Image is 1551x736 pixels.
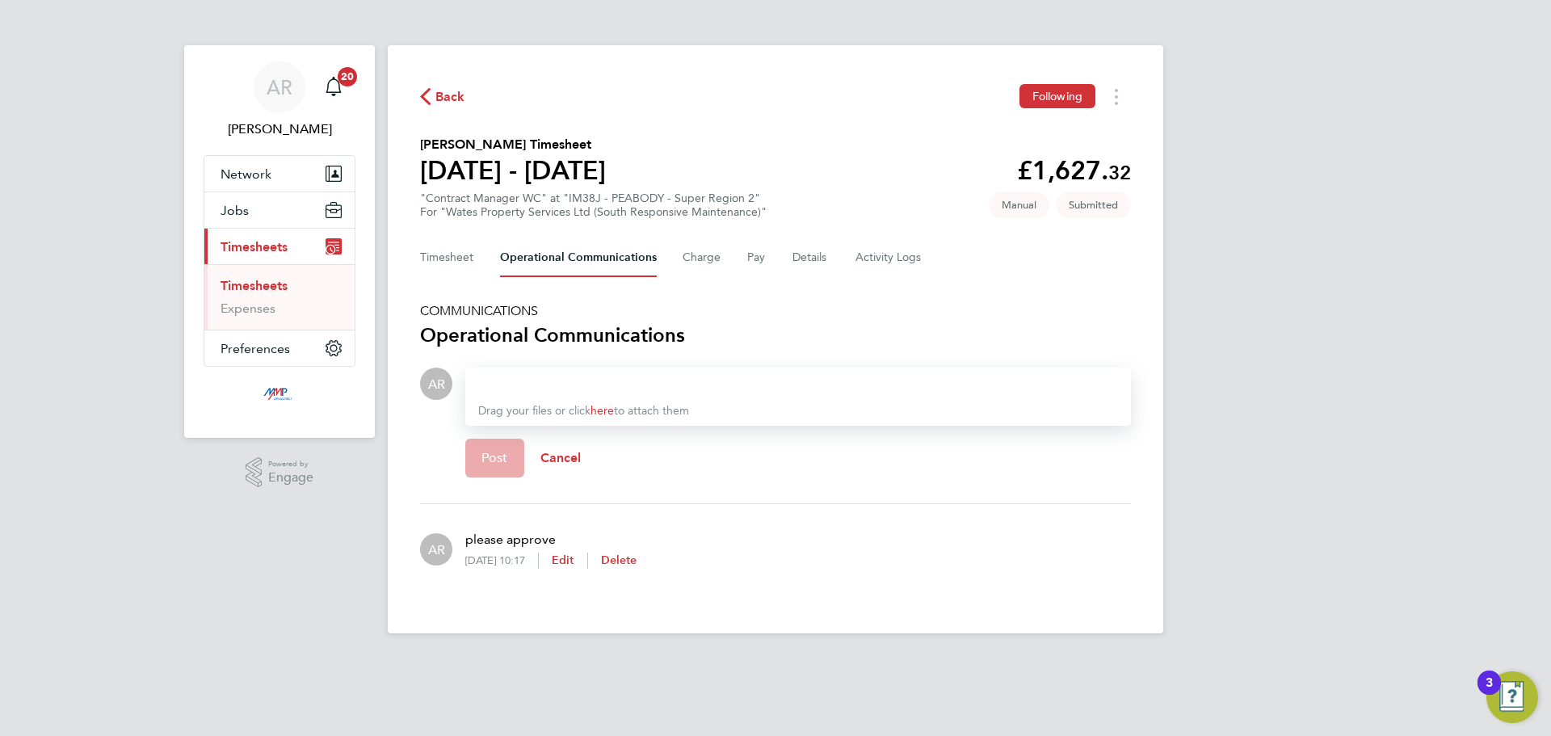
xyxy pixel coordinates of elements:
span: Timesheets [221,239,288,254]
span: Powered by [268,457,313,471]
a: Powered byEngage [246,457,314,488]
h1: [DATE] - [DATE] [420,154,606,187]
button: Following [1019,84,1095,108]
span: AR [428,540,445,558]
div: Aliesha Rainey [420,533,452,566]
button: Pay [747,238,767,277]
span: Cancel [540,450,582,465]
span: Drag your files or click to attach them [478,404,689,418]
button: Timesheets [204,229,355,264]
div: Aliesha Rainey [420,368,452,400]
a: Timesheets [221,278,288,293]
button: Activity Logs [855,238,923,277]
nav: Main navigation [184,45,375,438]
button: Jobs [204,192,355,228]
div: For "Wates Property Services Ltd (South Responsive Maintenance)" [420,205,767,219]
button: Charge [683,238,721,277]
a: AR[PERSON_NAME] [204,61,355,139]
span: Aliesha Rainey [204,120,355,139]
button: Timesheets Menu [1102,84,1131,109]
span: Preferences [221,341,290,356]
span: Following [1032,89,1082,103]
span: This timesheet is Submitted. [1056,191,1131,218]
h3: Operational Communications [420,322,1131,348]
button: Cancel [524,439,598,477]
span: AR [267,77,292,98]
span: 20 [338,67,357,86]
h5: COMMUNICATIONS [420,303,1131,319]
span: AR [428,375,445,393]
div: 3 [1486,683,1493,704]
div: "Contract Manager WC" at "IM38J - PEABODY - Super Region 2" [420,191,767,219]
h2: [PERSON_NAME] Timesheet [420,135,606,154]
button: Edit [552,553,574,569]
a: here [591,404,614,418]
span: Edit [552,553,574,567]
div: [DATE] 10:17 [465,554,538,567]
button: Network [204,156,355,191]
button: Timesheet [420,238,474,277]
button: Operational Communications [500,238,657,277]
button: Delete [601,553,637,569]
span: 32 [1108,161,1131,184]
span: Jobs [221,203,249,218]
div: Timesheets [204,264,355,330]
button: Open Resource Center, 3 new notifications [1486,671,1538,723]
a: 20 [317,61,350,113]
span: Network [221,166,271,182]
button: Back [420,86,465,107]
span: Back [435,87,465,107]
a: Expenses [221,301,275,316]
img: mmpconsultancy-logo-retina.png [257,383,303,409]
button: Preferences [204,330,355,366]
span: Engage [268,471,313,485]
span: This timesheet was manually created. [989,191,1049,218]
p: please approve [465,530,637,549]
app-decimal: £1,627. [1017,155,1131,186]
span: Delete [601,553,637,567]
button: Details [792,238,830,277]
a: Go to home page [204,383,355,409]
